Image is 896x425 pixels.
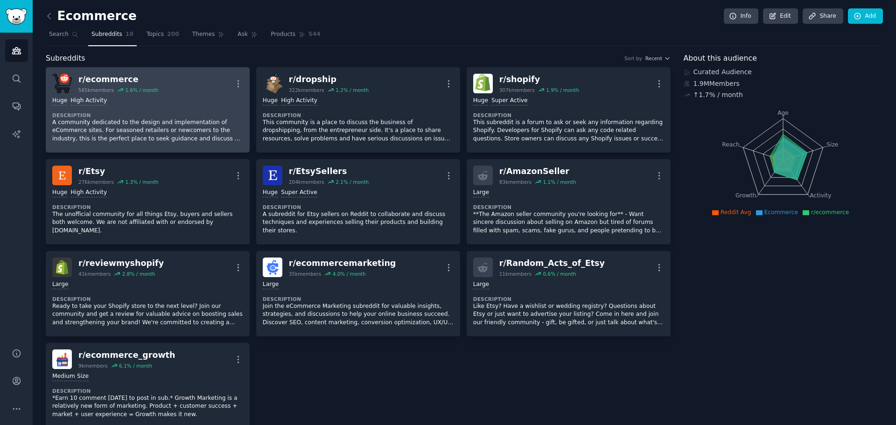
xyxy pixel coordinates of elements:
img: reviewmyshopify [52,258,72,277]
a: r/Random_Acts_of_Etsy11kmembers0.6% / monthLargeDescriptionLike Etsy? Have a wishlist or wedding ... [467,251,671,336]
div: 1.1 % / month [543,179,576,185]
img: GummySearch logo [6,8,27,25]
p: Ready to take your Shopify store to the next level? Join our community and get a review for valua... [52,302,243,327]
p: *Earn 10 comment [DATE] to post in sub.* Growth Marketing is a relatively new form of marketing. ... [52,394,243,419]
div: 1.6 % / month [125,87,158,93]
div: Medium Size [52,372,89,381]
span: About this audience [684,53,757,64]
a: shopifyr/shopify307kmembers1.9% / monthHugeSuper ActiveDescriptionThis subreddit is a forum to as... [467,67,671,153]
tspan: Activity [810,192,831,199]
div: 41k members [78,271,111,277]
a: ecommercemarketingr/ecommercemarketing35kmembers4.0% / monthLargeDescriptionJoin the eCommerce Ma... [256,251,460,336]
span: Search [49,30,69,39]
div: 307k members [499,87,535,93]
div: Sort by [624,55,642,62]
span: Themes [192,30,215,39]
a: Products544 [267,27,323,46]
div: Huge [263,97,278,105]
div: 204k members [289,179,324,185]
div: r/ Etsy [78,166,158,177]
p: A community dedicated to the design and implementation of eCommerce sites. For seasoned retailers... [52,118,243,143]
p: A subreddit for Etsy sellers on Reddit to collaborate and discuss techniques and experiences sell... [263,210,454,235]
div: High Activity [70,97,107,105]
div: Huge [52,97,67,105]
div: 9k members [78,362,108,369]
div: 11k members [499,271,532,277]
a: EtsySellersr/EtsySellers204kmembers2.1% / monthHugeSuper ActiveDescriptionA subreddit for Etsy se... [256,159,460,244]
p: The unofficial community for all things Etsy, buyers and sellers both welcome. We are not affilia... [52,210,243,235]
dt: Description [263,296,454,302]
span: Ecommerce [764,209,798,216]
div: Super Active [281,188,317,197]
a: Search [46,27,82,46]
img: ecommerce_growth [52,349,72,369]
a: Ask [234,27,261,46]
dt: Description [52,296,243,302]
div: 1.2 % / month [336,87,369,93]
div: 565k members [78,87,114,93]
div: 322k members [289,87,324,93]
a: Share [803,8,843,24]
dt: Description [263,204,454,210]
span: r/ecommerce [811,209,849,216]
dt: Description [473,112,664,118]
div: r/ Random_Acts_of_Etsy [499,258,605,269]
div: r/ shopify [499,74,579,85]
dt: Description [473,204,664,210]
tspan: Age [777,110,789,116]
img: shopify [473,74,493,93]
div: r/ ecommerce_growth [78,349,175,361]
p: **The Amazon seller community you're looking for** - Want sincere discussion about selling on Ama... [473,210,664,235]
a: Add [848,8,883,24]
p: Join the eCommerce Marketing subreddit for valuable insights, strategies, and discussions to help... [263,302,454,327]
span: Reddit Avg [721,209,751,216]
img: ecommercemarketing [263,258,282,277]
img: dropship [263,74,282,93]
tspan: Growth [735,192,756,199]
span: Products [271,30,295,39]
a: Info [724,8,758,24]
div: 2.8 % / month [122,271,155,277]
span: 10 [126,30,133,39]
span: Ask [238,30,248,39]
span: Topics [147,30,164,39]
div: Large [52,280,68,289]
div: 1.9 % / month [546,87,579,93]
p: This subreddit is a forum to ask or seek any information regarding Shopify. Developers for Shopif... [473,118,664,143]
a: Etsyr/Etsy276kmembers1.3% / monthHugeHigh ActivityDescriptionThe unofficial community for all thi... [46,159,250,244]
span: Subreddits [91,30,122,39]
div: 0.6 % / month [543,271,576,277]
div: Curated Audience [684,67,883,77]
div: Huge [52,188,67,197]
a: dropshipr/dropship322kmembers1.2% / monthHugeHigh ActivityDescriptionThis community is a place to... [256,67,460,153]
div: 83k members [499,179,532,185]
button: Recent [645,55,671,62]
div: Huge [263,188,278,197]
img: Etsy [52,166,72,185]
div: High Activity [70,188,107,197]
div: 276k members [78,179,114,185]
div: 4.0 % / month [333,271,366,277]
dt: Description [263,112,454,118]
span: Subreddits [46,53,85,64]
div: r/ AmazonSeller [499,166,576,177]
h2: Ecommerce [46,9,137,24]
dt: Description [52,204,243,210]
div: r/ dropship [289,74,369,85]
div: 6.1 % / month [119,362,152,369]
div: r/ reviewmyshopify [78,258,164,269]
div: ↑ 1.7 % / month [693,90,743,100]
img: EtsySellers [263,166,282,185]
div: Large [473,188,489,197]
div: 2.1 % / month [336,179,369,185]
div: r/ EtsySellers [289,166,369,177]
tspan: Reach [722,141,740,147]
div: Large [473,280,489,289]
a: ecommercer/ecommerce565kmembers1.6% / monthHugeHigh ActivityDescriptionA community dedicated to t... [46,67,250,153]
a: Subreddits10 [88,27,137,46]
div: 1.3 % / month [125,179,158,185]
dt: Description [473,296,664,302]
dt: Description [52,388,243,394]
a: r/AmazonSeller83kmembers1.1% / monthLargeDescription**The Amazon seller community you're looking ... [467,159,671,244]
div: 35k members [289,271,321,277]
